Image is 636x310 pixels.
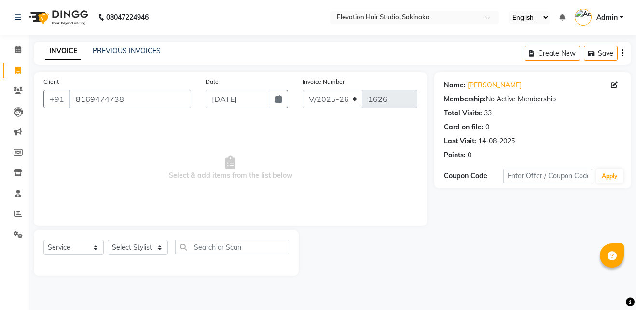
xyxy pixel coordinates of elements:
[444,108,482,118] div: Total Visits:
[43,120,417,216] span: Select & add items from the list below
[596,13,618,23] span: Admin
[303,77,345,86] label: Invoice Number
[584,46,618,61] button: Save
[106,4,149,31] b: 08047224946
[596,169,623,183] button: Apply
[478,136,515,146] div: 14-08-2025
[93,46,161,55] a: PREVIOUS INVOICES
[444,171,503,181] div: Coupon Code
[525,46,580,61] button: Create New
[484,108,492,118] div: 33
[444,136,476,146] div: Last Visit:
[595,271,626,300] iframe: chat widget
[45,42,81,60] a: INVOICE
[444,80,466,90] div: Name:
[69,90,191,108] input: Search by Name/Mobile/Email/Code
[444,122,484,132] div: Card on file:
[575,9,592,26] img: Admin
[444,94,622,104] div: No Active Membership
[25,4,91,31] img: logo
[468,80,522,90] a: [PERSON_NAME]
[43,90,70,108] button: +91
[444,94,486,104] div: Membership:
[444,150,466,160] div: Points:
[503,169,592,183] input: Enter Offer / Coupon Code
[468,150,471,160] div: 0
[206,77,219,86] label: Date
[175,240,289,254] input: Search or Scan
[43,77,59,86] label: Client
[485,122,489,132] div: 0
